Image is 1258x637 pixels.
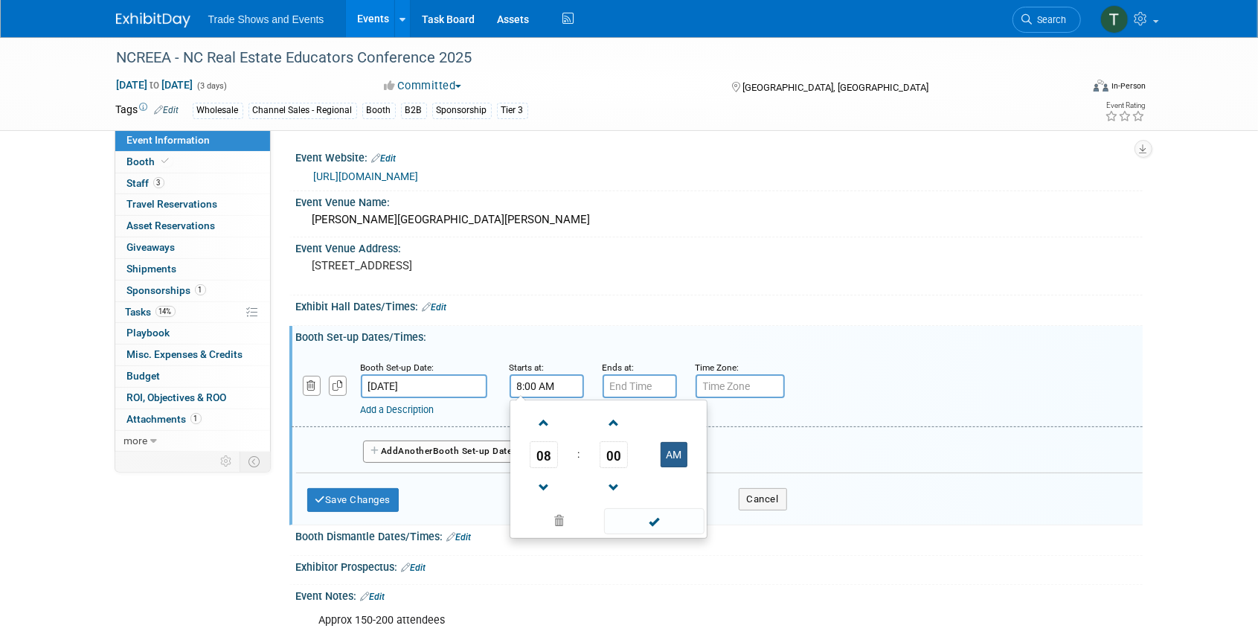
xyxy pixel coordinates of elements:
[993,77,1146,100] div: Event Format
[379,78,467,94] button: Committed
[153,177,164,188] span: 3
[115,152,270,173] a: Booth
[742,82,928,93] span: [GEOGRAPHIC_DATA], [GEOGRAPHIC_DATA]
[148,79,162,91] span: to
[127,177,164,189] span: Staff
[600,441,628,468] span: Pick Minute
[1013,7,1081,33] a: Search
[361,404,434,415] a: Add a Description
[510,362,545,373] small: Starts at:
[296,525,1143,545] div: Booth Dismantle Dates/Times:
[115,366,270,387] a: Budget
[296,191,1143,210] div: Event Venue Name:
[296,295,1143,315] div: Exhibit Hall Dates/Times:
[362,103,396,118] div: Booth
[115,323,270,344] a: Playbook
[372,153,397,164] a: Edit
[1094,80,1108,92] img: Format-Inperson.png
[696,362,739,373] small: Time Zone:
[195,284,206,295] span: 1
[115,345,270,365] a: Misc. Expenses & Credits
[423,302,447,313] a: Edit
[116,78,194,92] span: [DATE] [DATE]
[127,327,170,339] span: Playbook
[600,468,628,506] a: Decrement Minute
[530,468,558,506] a: Decrement Hour
[603,512,705,533] a: Done
[127,284,206,296] span: Sponsorships
[115,216,270,237] a: Asset Reservations
[127,413,202,425] span: Attachments
[115,259,270,280] a: Shipments
[1111,80,1146,92] div: In-Person
[127,198,218,210] span: Travel Reservations
[193,103,243,118] div: Wholesale
[361,592,385,602] a: Edit
[240,452,270,471] td: Toggle Event Tabs
[127,220,216,231] span: Asset Reservations
[296,326,1143,345] div: Booth Set-up Dates/Times:
[575,441,583,468] td: :
[312,259,632,272] pre: [STREET_ADDRESS]
[115,302,270,323] a: Tasks14%
[530,403,558,441] a: Increment Hour
[314,170,419,182] a: [URL][DOMAIN_NAME]
[661,442,687,467] button: AM
[696,374,785,398] input: Time Zone
[739,488,787,510] button: Cancel
[447,532,472,542] a: Edit
[497,103,528,118] div: Tier 3
[127,156,173,167] span: Booth
[115,281,270,301] a: Sponsorships1
[190,413,202,424] span: 1
[127,370,161,382] span: Budget
[115,409,270,430] a: Attachments1
[600,403,628,441] a: Increment Minute
[307,488,399,512] button: Save Changes
[115,194,270,215] a: Travel Reservations
[116,102,179,119] td: Tags
[127,348,243,360] span: Misc. Expenses & Credits
[307,208,1132,231] div: [PERSON_NAME][GEOGRAPHIC_DATA][PERSON_NAME]
[399,446,434,456] span: Another
[1100,5,1129,33] img: Tiff Wagner
[112,45,1059,71] div: NCREEA - NC Real Estate Educators Conference 2025
[127,391,227,403] span: ROI, Objectives & ROO
[126,306,176,318] span: Tasks
[127,263,177,275] span: Shipments
[196,81,228,91] span: (3 days)
[1033,14,1067,25] span: Search
[361,374,487,398] input: Date
[248,103,357,118] div: Channel Sales - Regional
[401,103,427,118] div: B2B
[510,374,584,398] input: Start Time
[530,441,558,468] span: Pick Hour
[296,556,1143,575] div: Exhibitor Prospectus:
[155,306,176,317] span: 14%
[363,441,521,463] button: AddAnotherBooth Set-up Date
[361,362,434,373] small: Booth Set-up Date:
[296,147,1143,166] div: Event Website:
[155,105,179,115] a: Edit
[116,13,190,28] img: ExhibitDay
[208,13,324,25] span: Trade Shows and Events
[115,431,270,452] a: more
[402,563,426,573] a: Edit
[127,134,211,146] span: Event Information
[124,435,148,446] span: more
[115,173,270,194] a: Staff3
[214,452,240,471] td: Personalize Event Tab Strip
[603,362,635,373] small: Ends at:
[603,374,677,398] input: End Time
[1105,102,1145,109] div: Event Rating
[115,237,270,258] a: Giveaways
[296,585,1143,604] div: Event Notes:
[127,241,176,253] span: Giveaways
[115,130,270,151] a: Event Information
[432,103,492,118] div: Sponsorship
[162,157,170,165] i: Booth reservation complete
[296,237,1143,256] div: Event Venue Address:
[115,388,270,409] a: ROI, Objectives & ROO
[513,511,606,532] a: Clear selection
